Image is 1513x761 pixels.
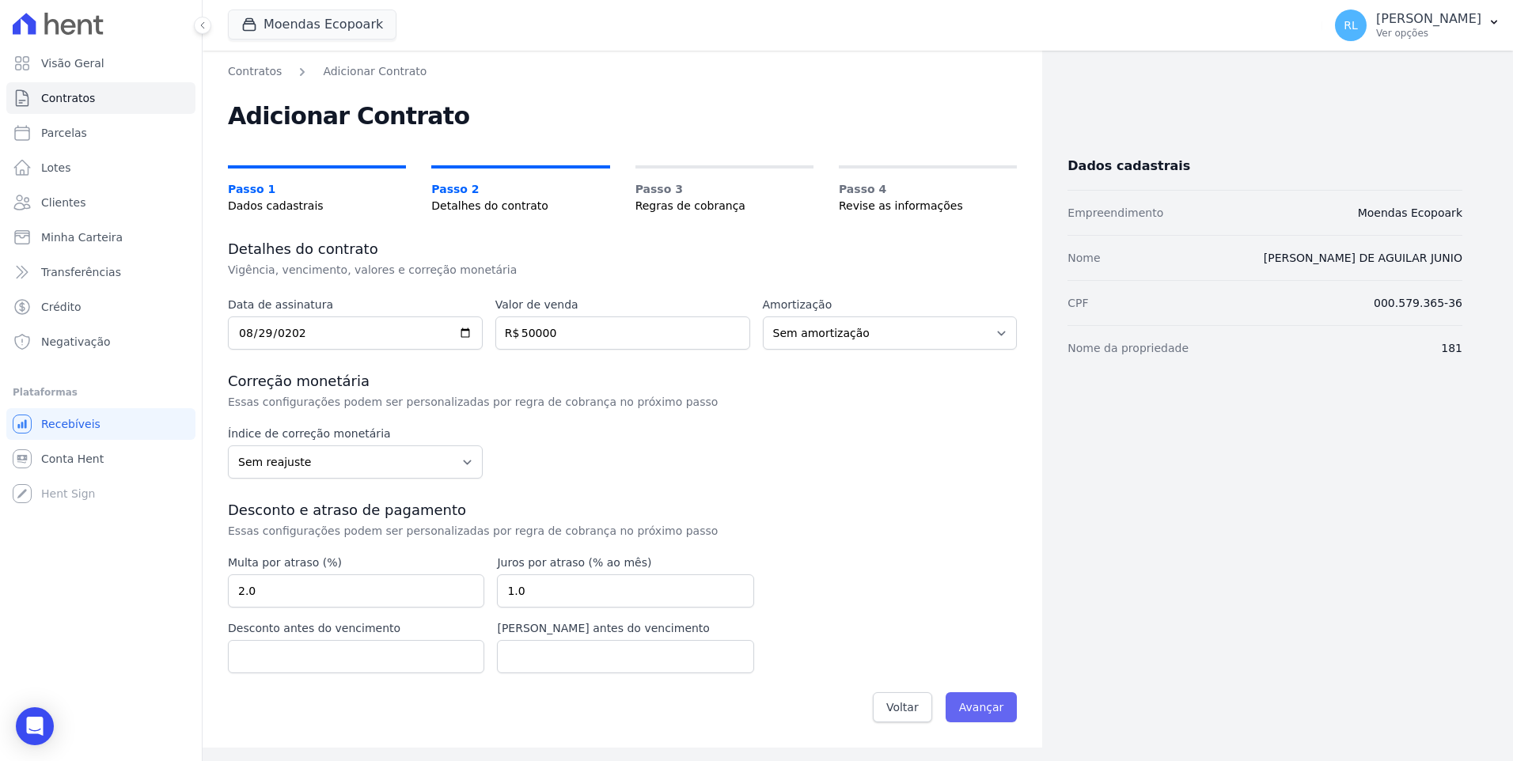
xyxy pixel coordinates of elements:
[431,181,609,198] span: Passo 2
[41,451,104,467] span: Conta Hent
[6,408,195,440] a: Recebíveis
[1441,339,1462,358] dd: 181
[6,256,195,288] a: Transferências
[1358,203,1462,222] dd: Moendas Ecopoark
[41,125,87,141] span: Parcelas
[635,181,813,198] span: Passo 3
[228,181,406,198] span: Passo 1
[6,47,195,79] a: Visão Geral
[41,160,71,176] span: Lotes
[228,394,760,410] p: Essas configurações podem ser personalizadas por regra de cobrança no próximo passo
[41,416,100,432] span: Recebíveis
[1067,155,1462,177] h3: Dados cadastrais
[41,229,123,245] span: Minha Carteira
[497,555,753,571] label: Juros por atraso (% ao mês)
[228,297,483,313] label: Data de assinatura
[228,63,1017,80] nav: Breadcrumb
[839,181,1017,198] span: Passo 4
[431,198,609,214] span: Detalhes do contrato
[228,620,484,637] label: Desconto antes do vencimento
[41,195,85,210] span: Clientes
[1376,11,1481,27] p: [PERSON_NAME]
[1067,203,1163,222] dt: Empreendimento
[228,63,282,80] a: Contratos
[6,221,195,253] a: Minha Carteira
[323,63,427,80] a: Adicionar Contrato
[1374,293,1462,312] dd: 000.579.365-36
[6,291,195,323] a: Crédito
[1344,20,1358,31] span: RL
[6,443,195,475] a: Conta Hent
[228,555,484,571] label: Multa por atraso (%)
[495,297,750,313] label: Valor de venda
[1067,293,1088,312] dt: CPF
[228,523,760,539] p: Essas configurações podem ser personalizadas por regra de cobrança no próximo passo
[228,426,483,442] label: Índice de correção monetária
[41,334,111,350] span: Negativação
[228,9,396,40] button: Moendas Ecopoark
[886,699,919,715] span: Voltar
[1376,27,1481,40] p: Ver opções
[635,198,813,214] span: Regras de cobrança
[946,692,1018,722] input: Avançar
[228,501,1017,520] h3: Desconto e atraso de pagamento
[1264,248,1462,267] dd: [PERSON_NAME] DE AGUILAR JUNIO
[873,692,932,722] a: Voltar
[763,297,1018,313] label: Amortização
[228,240,1017,259] h3: Detalhes do contrato
[839,198,1017,214] span: Revise as informações
[1067,339,1189,358] dt: Nome da propriedade
[41,55,104,71] span: Visão Geral
[228,372,1017,391] h3: Correção monetária
[41,299,82,315] span: Crédito
[16,707,54,745] div: Open Intercom Messenger
[6,82,195,114] a: Contratos
[13,383,189,402] div: Plataformas
[41,90,95,106] span: Contratos
[6,326,195,358] a: Negativação
[228,105,1017,127] h2: Adicionar Contrato
[6,152,195,184] a: Lotes
[6,117,195,149] a: Parcelas
[228,198,406,214] span: Dados cadastrais
[1067,248,1100,267] dt: Nome
[497,620,753,637] label: [PERSON_NAME] antes do vencimento
[6,187,195,218] a: Clientes
[1322,3,1513,47] button: RL [PERSON_NAME] Ver opções
[228,262,760,278] p: Vigência, vencimento, valores e correção monetária
[228,165,1017,214] nav: Progress
[41,264,121,280] span: Transferências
